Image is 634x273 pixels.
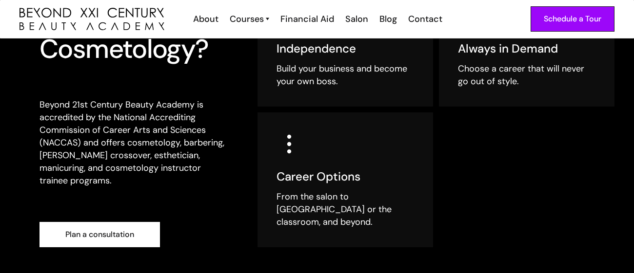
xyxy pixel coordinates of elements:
[20,8,164,31] a: home
[402,13,447,25] a: Contact
[40,222,160,247] a: Plan a consultation
[277,41,414,56] h5: Independence
[20,8,164,31] img: beyond 21st century beauty academy logo
[458,62,595,88] div: Choose a career that will never go out of style.
[345,13,368,25] div: Salon
[277,62,414,88] div: Build your business and become your own boss.
[277,190,414,228] div: From the salon to [GEOGRAPHIC_DATA] or the classroom, and beyond.
[274,13,339,25] a: Financial Aid
[280,13,334,25] div: Financial Aid
[339,13,373,25] a: Salon
[408,13,442,25] div: Contact
[230,13,269,25] a: Courses
[544,13,601,25] div: Schedule a Tour
[373,13,402,25] a: Blog
[230,13,264,25] div: Courses
[40,10,230,62] h3: Why Cosmetology?
[277,169,414,184] h5: Career Options
[187,13,223,25] a: About
[379,13,397,25] div: Blog
[458,41,595,56] h5: Always in Demand
[531,6,614,32] a: Schedule a Tour
[193,13,218,25] div: About
[277,131,302,157] img: three dots
[40,98,230,187] p: Beyond 21st Century Beauty Academy is accredited by the National Accrediting Commission of Career...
